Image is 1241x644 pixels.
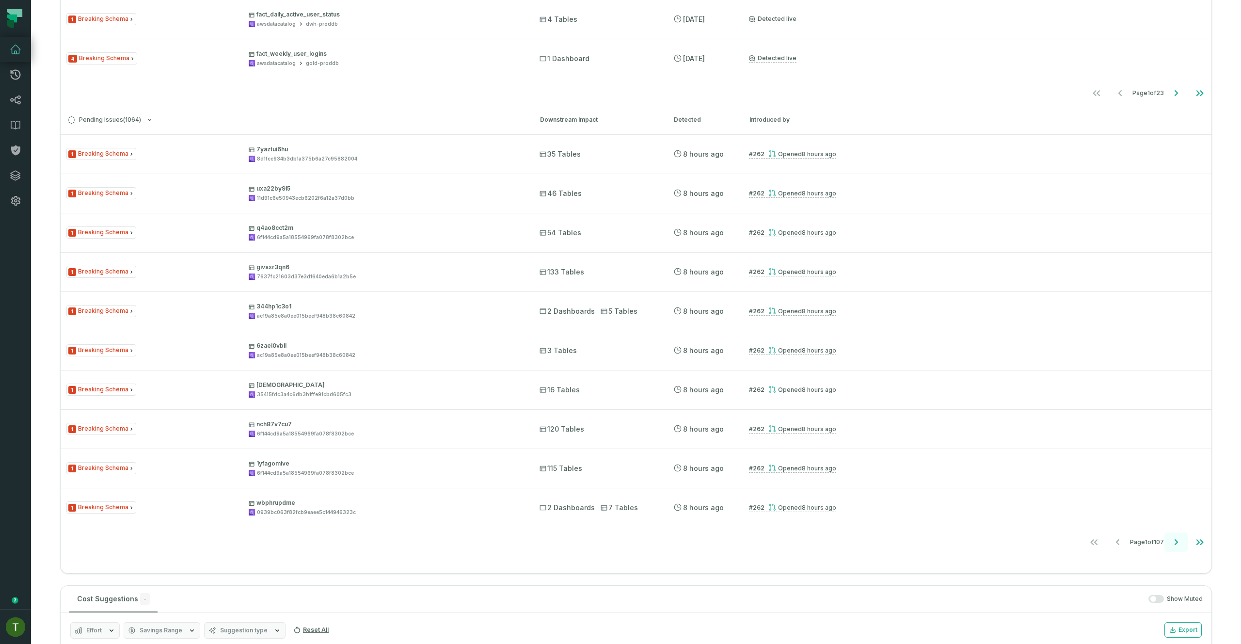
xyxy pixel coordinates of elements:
p: q4ao8cct2m [249,224,522,232]
relative-time: Aug 19, 2025, 4:01 AM GMT+3 [683,15,705,23]
span: 133 Tables [540,267,584,277]
span: 54 Tables [540,228,581,238]
div: Tooltip anchor [11,596,19,605]
div: 35415fdc3a4c6db3b1ffe91cbd605fc3 [257,391,351,398]
span: Issue Type [66,187,136,199]
relative-time: Sep 1, 2025, 10:44 AM GMT+3 [683,425,724,433]
div: ac19a85e8a0ee015beef948b38c60842 [257,352,355,359]
relative-time: Sep 1, 2025, 10:44 AM GMT+3 [683,346,724,354]
span: Issue Type [66,423,136,435]
span: Severity [68,190,76,197]
div: 6f144cd9a5a18554969fa078f8302bce [257,430,354,437]
div: Opened [768,386,836,393]
ul: Page 1 of 107 [1082,532,1211,552]
a: #262Opened[DATE] 10:41:58 AM [749,346,836,355]
button: Go to first page [1082,532,1106,552]
div: awsdatacatalog [257,60,296,67]
a: #262Opened[DATE] 10:41:58 AM [749,307,836,316]
span: 2 Dashboards [540,306,595,316]
span: Issue Type [66,226,136,239]
div: 8d1fcc934b3db1a375b6a27c95882004 [257,155,357,162]
div: 0939bc063f82fcb9eaee5c144946323c [257,509,356,516]
div: Detected [674,115,732,124]
relative-time: Sep 1, 2025, 10:44 AM GMT+3 [683,268,724,276]
span: Severity [68,347,76,354]
button: Go to previous page [1106,532,1130,552]
span: 35 Tables [540,149,581,159]
div: Pending Issues(1064) [61,134,1211,554]
span: Pending Issues ( 1064 ) [68,116,141,124]
span: Issue Type [66,305,136,317]
span: Issue Type [66,462,136,474]
div: 11d91c6e50943ecb6202f6a12a37d0bb [257,194,354,202]
img: avatar of Tomer Galun [6,617,25,637]
span: 115 Tables [540,464,582,473]
button: Pending Issues(1064) [68,116,523,124]
p: wbphrupdme [249,499,522,507]
span: Issue Type [66,148,136,160]
relative-time: Sep 1, 2025, 10:44 AM GMT+3 [683,464,724,472]
button: Savings Range [124,622,200,639]
span: Severity [68,16,76,23]
span: 7 Tables [601,503,638,513]
nav: pagination [61,532,1211,552]
p: [DEMOGRAPHIC_DATA] [249,381,522,389]
nav: pagination [61,83,1211,103]
p: 6zaei0vbll [249,342,522,350]
button: Effort [70,622,120,639]
a: Detected live [749,54,796,63]
button: Suggestion type [204,622,286,639]
span: Severity [68,386,76,394]
a: #262Opened[DATE] 10:41:58 AM [749,150,836,159]
a: #262Opened[DATE] 10:41:58 AM [749,228,836,237]
span: Severity [68,425,76,433]
span: Severity [68,150,76,158]
a: #262Opened[DATE] 10:41:58 AM [749,268,836,276]
relative-time: Sep 1, 2025, 10:41 AM GMT+3 [802,347,836,354]
button: Go to last page [1188,83,1211,103]
relative-time: Sep 1, 2025, 10:44 AM GMT+3 [683,386,724,394]
relative-time: Sep 1, 2025, 10:41 AM GMT+3 [802,307,836,315]
div: awsdatacatalog [257,20,296,28]
button: Export [1164,622,1202,638]
div: Opened [768,268,836,275]
relative-time: Sep 1, 2025, 10:44 AM GMT+3 [683,307,724,315]
span: 120 Tables [540,424,584,434]
span: 4 Tables [540,15,577,24]
div: Opened [768,190,836,197]
relative-time: Sep 1, 2025, 10:41 AM GMT+3 [802,229,836,236]
div: Opened [768,150,836,158]
p: uxa22by9l5 [249,185,522,193]
span: Severity [68,465,76,472]
button: Go to previous page [1109,83,1132,103]
div: dwh-proddb [306,20,338,28]
span: Savings Range [140,627,182,634]
span: 1 Dashboard [540,54,589,64]
span: Severity [68,229,76,237]
p: 344hp1c3o1 [249,303,522,310]
relative-time: Sep 1, 2025, 10:44 AM GMT+3 [683,150,724,158]
div: 6f144cd9a5a18554969fa078f8302bce [257,234,354,241]
a: #262Opened[DATE] 10:41:58 AM [749,425,836,434]
span: Suggestion type [220,627,268,634]
span: - [140,593,150,605]
div: Opened [768,307,836,315]
relative-time: Sep 1, 2025, 10:44 AM GMT+3 [683,228,724,237]
relative-time: Sep 1, 2025, 10:41 AM GMT+3 [802,386,836,393]
span: 3 Tables [540,346,577,355]
button: Reset All [289,622,333,638]
relative-time: Sep 1, 2025, 10:41 AM GMT+3 [802,190,836,197]
button: Cost Suggestions [69,586,158,612]
relative-time: Sep 1, 2025, 10:44 AM GMT+3 [683,189,724,197]
relative-time: Sep 1, 2025, 10:41 AM GMT+3 [802,425,836,433]
span: Issue Type [66,13,136,25]
span: Issue Type [66,501,136,514]
div: Opened [768,465,836,472]
span: Severity [68,504,76,512]
button: Go to last page [1188,532,1211,552]
button: Go to first page [1085,83,1108,103]
span: Severity [68,307,76,315]
p: 7yaztui6hu [249,145,522,153]
a: #262Opened[DATE] 10:41:58 AM [749,386,836,394]
div: 6f144cd9a5a18554969fa078f8302bce [257,469,354,477]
